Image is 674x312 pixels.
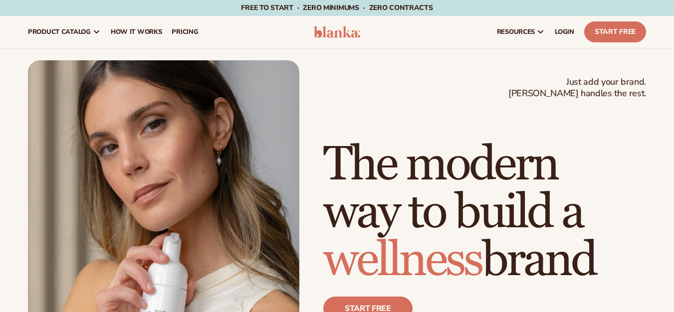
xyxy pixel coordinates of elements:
a: pricing [167,16,203,48]
a: resources [492,16,550,48]
span: wellness [323,231,482,290]
span: product catalog [28,28,91,36]
a: LOGIN [550,16,579,48]
span: pricing [172,28,198,36]
a: How It Works [106,16,167,48]
span: LOGIN [555,28,574,36]
a: product catalog [23,16,106,48]
span: Just add your brand. [PERSON_NAME] handles the rest. [508,76,646,100]
span: Free to start · ZERO minimums · ZERO contracts [241,3,433,12]
span: resources [497,28,535,36]
span: How It Works [111,28,162,36]
h1: The modern way to build a brand [323,141,646,285]
a: Start Free [584,21,646,42]
img: logo [314,26,361,38]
